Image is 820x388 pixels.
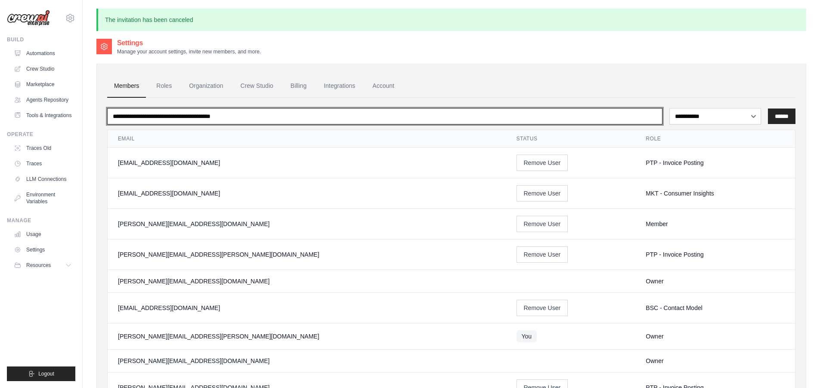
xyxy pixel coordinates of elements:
[7,217,75,224] div: Manage
[118,357,496,365] div: [PERSON_NAME][EMAIL_ADDRESS][DOMAIN_NAME]
[7,36,75,43] div: Build
[118,332,496,341] div: [PERSON_NAME][EMAIL_ADDRESS][PERSON_NAME][DOMAIN_NAME]
[10,157,75,171] a: Traces
[635,130,795,148] th: Role
[10,227,75,241] a: Usage
[10,78,75,91] a: Marketplace
[96,9,806,31] p: The invitation has been canceled
[646,332,785,341] div: Owner
[517,185,568,202] button: Remove User
[10,243,75,257] a: Settings
[10,258,75,272] button: Resources
[646,250,785,259] div: PTP - Invoice Posting
[182,74,230,98] a: Organization
[10,172,75,186] a: LLM Connections
[10,109,75,122] a: Tools & Integrations
[365,74,401,98] a: Account
[317,74,362,98] a: Integrations
[118,277,496,286] div: [PERSON_NAME][EMAIL_ADDRESS][DOMAIN_NAME]
[646,158,785,167] div: PTP - Invoice Posting
[517,155,568,171] button: Remove User
[234,74,280,98] a: Crew Studio
[7,10,50,26] img: Logo
[10,93,75,107] a: Agents Repository
[117,48,261,55] p: Manage your account settings, invite new members, and more.
[517,216,568,232] button: Remove User
[646,277,785,286] div: Owner
[10,141,75,155] a: Traces Old
[7,131,75,138] div: Operate
[284,74,313,98] a: Billing
[149,74,179,98] a: Roles
[118,158,496,167] div: [EMAIL_ADDRESS][DOMAIN_NAME]
[10,62,75,76] a: Crew Studio
[107,74,146,98] a: Members
[517,246,568,263] button: Remove User
[646,357,785,365] div: Owner
[26,262,51,269] span: Resources
[517,330,537,342] span: You
[517,300,568,316] button: Remove User
[118,220,496,228] div: [PERSON_NAME][EMAIL_ADDRESS][DOMAIN_NAME]
[118,304,496,312] div: [EMAIL_ADDRESS][DOMAIN_NAME]
[117,38,261,48] h2: Settings
[38,370,54,377] span: Logout
[108,130,506,148] th: Email
[646,304,785,312] div: BSC - Contact Model
[118,189,496,198] div: [EMAIL_ADDRESS][DOMAIN_NAME]
[10,47,75,60] a: Automations
[646,189,785,198] div: MKT - Consumer Insights
[10,188,75,208] a: Environment Variables
[118,250,496,259] div: [PERSON_NAME][EMAIL_ADDRESS][PERSON_NAME][DOMAIN_NAME]
[646,220,785,228] div: Member
[506,130,636,148] th: Status
[7,366,75,381] button: Logout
